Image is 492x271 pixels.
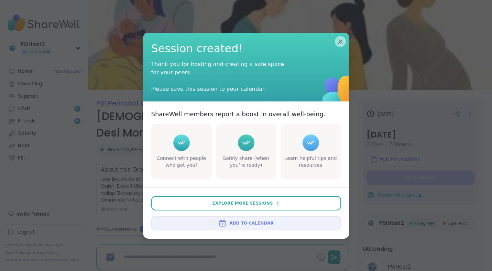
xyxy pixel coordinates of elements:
[151,110,326,118] p: ShareWell members report a boost in overall well-being.
[151,196,341,210] button: Explore More Sessions
[153,155,210,169] div: Connect with people who get you!
[151,41,341,56] span: Session created!
[229,220,273,226] span: Add to Calendar
[151,216,341,230] button: Add to Calendar
[218,219,227,227] img: ShareWell Logomark
[303,56,375,129] img: ShareWell Logomark
[217,155,275,169] div: Safely share (when you’re ready)
[151,60,289,93] div: Thank you for hosting and creating a safe space for your peers. Please save this session to your ...
[212,200,273,206] span: Explore More Sessions
[282,155,340,169] div: Learn helpful tips and resources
